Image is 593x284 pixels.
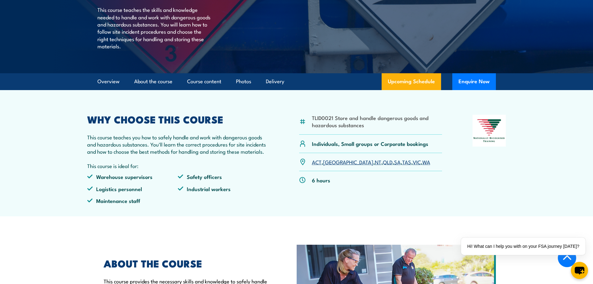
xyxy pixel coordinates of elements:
li: Warehouse supervisors [87,173,178,180]
a: WA [422,158,430,166]
a: QLD [383,158,393,166]
button: chat-button [571,262,588,279]
a: Overview [97,73,120,90]
a: [GEOGRAPHIC_DATA] [323,158,373,166]
img: Nationally Recognised Training logo. [473,115,506,147]
p: This course teaches you how to safely handle and work with dangerous goods and hazardous substanc... [87,133,269,155]
p: 6 hours [312,176,330,184]
li: Safety officers [178,173,269,180]
p: , , , , , , , [312,158,430,166]
a: TAS [402,158,411,166]
a: Delivery [266,73,284,90]
h2: WHY CHOOSE THIS COURSE [87,115,269,123]
li: Logistics personnel [87,185,178,192]
h2: ABOUT THE COURSE [104,259,268,267]
a: ACT [312,158,322,166]
p: This course teaches the skills and knowledge needed to handle and work with dangerous goods and h... [97,6,211,50]
li: Maintenance staff [87,197,178,204]
li: TLID0021 Store and handle dangerous goods and hazardous substances [312,114,442,129]
a: Photos [236,73,251,90]
a: NT [375,158,381,166]
a: SA [394,158,401,166]
a: VIC [413,158,421,166]
div: Hi! What can I help you with on your FSA journey [DATE]? [461,238,586,255]
p: Individuals, Small groups or Corporate bookings [312,140,428,147]
a: Course content [187,73,221,90]
button: Enquire Now [452,73,496,90]
a: About the course [134,73,172,90]
a: Upcoming Schedule [382,73,441,90]
p: This course is ideal for: [87,162,269,169]
li: Industrial workers [178,185,269,192]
